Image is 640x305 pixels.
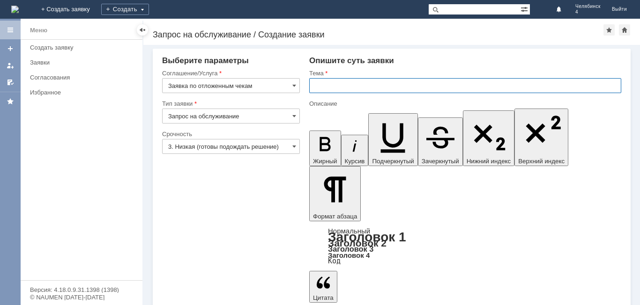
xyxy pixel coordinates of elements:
[345,158,365,165] span: Курсив
[467,158,511,165] span: Нижний индекс
[341,135,369,166] button: Курсив
[30,287,133,293] div: Версия: 4.18.0.9.31.1398 (1398)
[30,44,137,51] div: Создать заявку
[309,56,394,65] span: Опишите суть заявки
[309,131,341,166] button: Жирный
[30,74,137,81] div: Согласования
[11,6,19,13] img: logo
[309,70,619,76] div: Тема
[3,41,18,56] a: Создать заявку
[162,131,298,137] div: Срочность
[328,238,387,248] a: Заголовок 2
[313,213,357,220] span: Формат абзаца
[162,101,298,107] div: Тип заявки
[309,166,361,221] button: Формат абзаца
[328,227,370,235] a: Нормальный
[26,70,141,85] a: Согласования
[418,117,463,166] button: Зачеркнутый
[30,89,127,96] div: Избранное
[313,294,334,301] span: Цитата
[575,9,601,15] span: 4
[368,113,417,166] button: Подчеркнутый
[309,271,337,303] button: Цитата
[603,24,615,36] div: Добавить в избранное
[328,257,341,265] a: Код
[3,75,18,90] a: Мои согласования
[309,101,619,107] div: Описание
[153,30,603,39] div: Запрос на обслуживание / Создание заявки
[422,158,459,165] span: Зачеркнутый
[463,110,515,166] button: Нижний индекс
[11,6,19,13] a: Перейти на домашнюю страницу
[619,24,630,36] div: Сделать домашней страницей
[309,228,621,264] div: Формат абзаца
[30,25,47,36] div: Меню
[101,4,149,15] div: Создать
[3,58,18,73] a: Мои заявки
[30,59,137,66] div: Заявки
[313,158,337,165] span: Жирный
[521,4,530,13] span: Расширенный поиск
[162,56,249,65] span: Выберите параметры
[26,55,141,70] a: Заявки
[328,245,373,253] a: Заголовок 3
[575,4,601,9] span: Челябинск
[30,294,133,300] div: © NAUMEN [DATE]-[DATE]
[137,24,148,36] div: Скрыть меню
[372,158,414,165] span: Подчеркнутый
[514,109,568,166] button: Верхний индекс
[162,70,298,76] div: Соглашение/Услуга
[328,230,406,244] a: Заголовок 1
[328,251,370,259] a: Заголовок 4
[26,40,141,55] a: Создать заявку
[518,158,565,165] span: Верхний индекс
